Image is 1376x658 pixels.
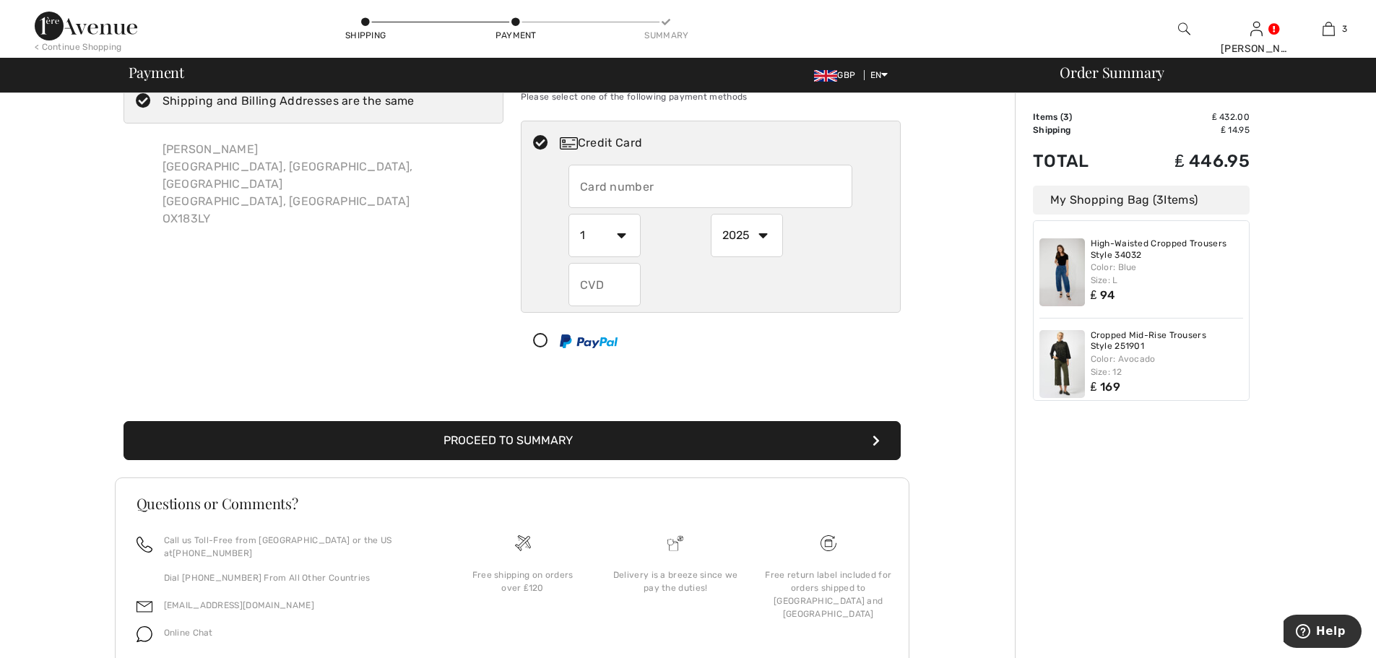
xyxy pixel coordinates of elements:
[1156,193,1164,207] span: 3
[814,70,861,80] span: GBP
[1091,238,1244,261] a: High-Waisted Cropped Trousers Style 34032
[560,334,618,348] img: PayPal
[1091,380,1120,394] span: ₤ 169
[814,70,837,82] img: UK Pound
[137,496,888,511] h3: Questions or Comments?
[560,137,578,150] img: Credit Card
[1039,238,1085,306] img: High-Waisted Cropped Trousers Style 34032
[151,129,503,239] div: [PERSON_NAME] [GEOGRAPHIC_DATA], [GEOGRAPHIC_DATA], [GEOGRAPHIC_DATA] [GEOGRAPHIC_DATA], [GEOGRAP...
[1033,137,1125,186] td: Total
[1063,112,1069,122] span: 3
[1033,124,1125,137] td: Shipping
[515,535,531,551] img: Free shipping on orders over &#8356;120
[568,165,852,208] input: Card number
[173,548,252,558] a: [PHONE_NUMBER]
[1125,137,1250,186] td: ₤ 446.95
[644,29,688,42] div: Summary
[1342,22,1347,35] span: 3
[35,12,137,40] img: 1ère Avenue
[667,535,683,551] img: Delivery is a breeze since we pay the duties!
[568,263,641,306] input: CVD
[137,626,152,642] img: chat
[137,599,152,615] img: email
[164,534,429,560] p: Call us Toll-Free from [GEOGRAPHIC_DATA] or the US at
[344,29,387,42] div: Shipping
[458,568,588,594] div: Free shipping on orders over ₤120
[821,535,836,551] img: Free shipping on orders over &#8356;120
[163,92,415,110] div: Shipping and Billing Addresses are the same
[1091,330,1244,352] a: Cropped Mid-Rise Trousers Style 251901
[1178,20,1190,38] img: search the website
[870,70,888,80] span: EN
[1033,111,1125,124] td: Items ( )
[1323,20,1335,38] img: My Bag
[164,571,429,584] p: Dial [PHONE_NUMBER] From All Other Countries
[763,568,893,620] div: Free return label included for orders shipped to [GEOGRAPHIC_DATA] and [GEOGRAPHIC_DATA]
[494,29,537,42] div: Payment
[1091,288,1115,302] span: ₤ 94
[129,65,184,79] span: Payment
[137,537,152,553] img: call
[124,421,901,460] button: Proceed to Summary
[164,600,314,610] a: [EMAIL_ADDRESS][DOMAIN_NAME]
[1091,352,1244,378] div: Color: Avocado Size: 12
[1039,330,1085,398] img: Cropped Mid-Rise Trousers Style 251901
[1091,261,1244,287] div: Color: Blue Size: L
[1250,20,1263,38] img: My Info
[164,628,213,638] span: Online Chat
[560,134,891,152] div: Credit Card
[1221,41,1291,56] div: [PERSON_NAME]
[1125,124,1250,137] td: ₤ 14.95
[1033,186,1250,215] div: My Shopping Bag ( Items)
[35,40,122,53] div: < Continue Shopping
[1284,615,1362,651] iframe: Opens a widget where you can find more information
[1250,22,1263,35] a: Sign In
[521,79,901,115] div: Please select one of the following payment methods
[1293,20,1364,38] a: 3
[1042,65,1367,79] div: Order Summary
[1125,111,1250,124] td: ₤ 432.00
[610,568,740,594] div: Delivery is a breeze since we pay the duties!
